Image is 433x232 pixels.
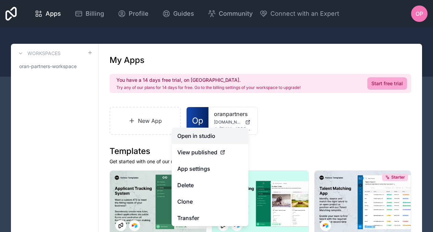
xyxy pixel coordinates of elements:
button: Connect with an Expert [259,9,339,18]
button: Delete [172,177,249,193]
p: Try any of our plans for 14 days for free. Go to the billing settings of your workspace to upgrade! [116,85,301,90]
span: Guides [173,9,194,18]
h1: Templates [110,146,411,157]
a: Apps [29,6,66,21]
a: Op [187,107,208,134]
a: Billing [69,6,110,21]
span: Connect with an Expert [270,9,339,18]
span: View published [177,148,217,156]
a: Clone [172,193,249,210]
span: [DOMAIN_NAME] [214,119,242,125]
span: oran-partners-workspace [19,63,77,70]
span: Op [192,115,203,126]
a: Start free trial [367,77,407,90]
span: Community [219,9,253,18]
a: New App [110,107,181,135]
span: Apps [46,9,61,18]
p: Get started with one of our ready-made templates [110,158,411,165]
a: [DOMAIN_NAME] [214,119,252,125]
img: Airtable Logo [323,223,328,228]
h3: Workspaces [27,50,61,57]
a: Community [202,6,258,21]
a: Transfer [172,210,249,226]
span: OP [416,10,423,18]
h2: You have a 14 days free trial, on [GEOGRAPHIC_DATA]. [116,77,301,83]
a: App settings [172,160,249,177]
span: Profile [129,9,149,18]
a: Guides [157,6,200,21]
a: View published [172,144,249,160]
img: Airtable Logo [132,223,137,228]
a: oran-partners-workspace [16,60,93,73]
a: Open in studio [172,128,249,144]
a: Workspaces [16,49,61,57]
a: oranpartners [214,110,252,118]
h1: My Apps [110,55,144,66]
span: Billing [86,9,104,18]
span: Starter [391,175,405,180]
a: Profile [112,6,154,21]
span: [EMAIL_ADDRESS][DOMAIN_NAME] [219,126,252,132]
